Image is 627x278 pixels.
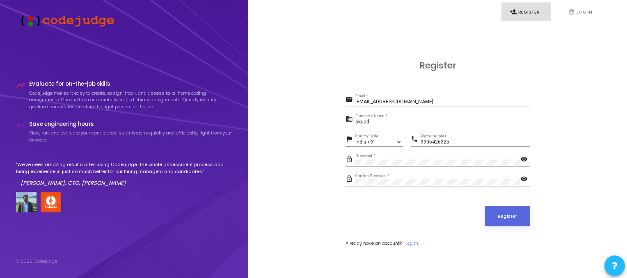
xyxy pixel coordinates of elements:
input: Enterprise Name [355,119,530,125]
p: Codejudge makes it easy to create, assign, track, and assess take-home coding assignments. Choose... [29,90,233,110]
p: View, run, and evaluate your candidates’ submissions quickly and efficiently, right from your bro... [29,130,233,143]
img: company-logo [41,192,61,212]
img: user image [16,192,37,212]
a: person_addRegister [501,2,551,22]
mat-icon: flag [346,135,355,145]
mat-icon: visibility [520,175,530,185]
em: - [PERSON_NAME], CTO, [PERSON_NAME] [16,179,126,187]
span: Already have an account? [346,240,402,246]
a: Log In [405,240,418,247]
h3: Register [346,60,530,71]
mat-icon: visibility [520,155,530,165]
i: timeline [16,81,25,90]
mat-icon: email [346,95,355,105]
mat-icon: business [346,115,355,125]
input: Phone Number [421,139,530,145]
input: Email [355,99,530,105]
h4: Evaluate for on-the-job skills [29,81,233,87]
mat-icon: lock_outline [346,175,355,185]
mat-icon: lock_outline [346,155,355,165]
a: fingerprintLog In [560,2,609,22]
mat-icon: phone [411,135,421,145]
button: Register [485,206,530,226]
i: fingerprint [568,8,575,16]
div: © 2025 Codejudge [16,258,57,265]
i: code [16,121,25,130]
p: "We've seen amazing results after using Codejudge. The whole assessment process and hiring experi... [16,161,233,175]
h4: Save engineering hours [29,121,233,128]
i: person_add [510,8,517,16]
span: India +91 [355,139,375,145]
